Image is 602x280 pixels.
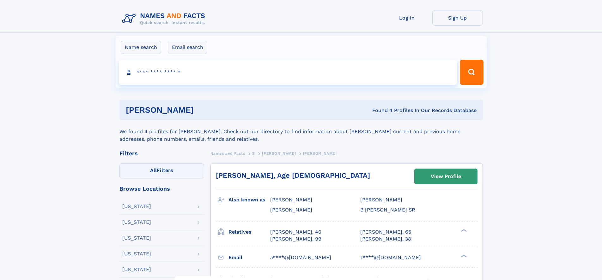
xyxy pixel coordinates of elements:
[431,169,461,184] div: View Profile
[122,235,151,241] div: [US_STATE]
[303,151,337,156] span: [PERSON_NAME]
[360,229,411,235] a: [PERSON_NAME], 65
[459,228,467,232] div: ❯
[119,10,210,27] img: Logo Names and Facts
[119,163,204,178] label: Filters
[119,120,483,143] div: We found 4 profiles for [PERSON_NAME]. Check out our directory to find information about [PERSON_...
[228,194,270,205] h3: Also known as
[270,197,312,203] span: [PERSON_NAME]
[150,167,157,173] span: All
[119,60,457,85] input: search input
[460,60,483,85] button: Search Button
[360,235,411,242] a: [PERSON_NAME], 38
[459,254,467,258] div: ❯
[270,207,312,213] span: [PERSON_NAME]
[415,169,477,184] a: View Profile
[360,207,415,213] span: B [PERSON_NAME] SR
[122,204,151,209] div: [US_STATE]
[216,171,370,179] a: [PERSON_NAME], Age [DEMOGRAPHIC_DATA]
[382,10,432,26] a: Log In
[121,41,161,54] label: Name search
[122,251,151,256] div: [US_STATE]
[283,107,477,114] div: Found 4 Profiles In Our Records Database
[122,220,151,225] div: [US_STATE]
[119,186,204,192] div: Browse Locations
[119,151,204,156] div: Filters
[228,252,270,263] h3: Email
[126,106,283,114] h1: [PERSON_NAME]
[360,197,402,203] span: [PERSON_NAME]
[228,227,270,237] h3: Relatives
[270,229,321,235] a: [PERSON_NAME], 40
[252,151,255,156] span: S
[432,10,483,26] a: Sign Up
[262,151,296,156] span: [PERSON_NAME]
[270,235,321,242] a: [PERSON_NAME], 99
[122,267,151,272] div: [US_STATE]
[252,149,255,157] a: S
[168,41,207,54] label: Email search
[210,149,245,157] a: Names and Facts
[262,149,296,157] a: [PERSON_NAME]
